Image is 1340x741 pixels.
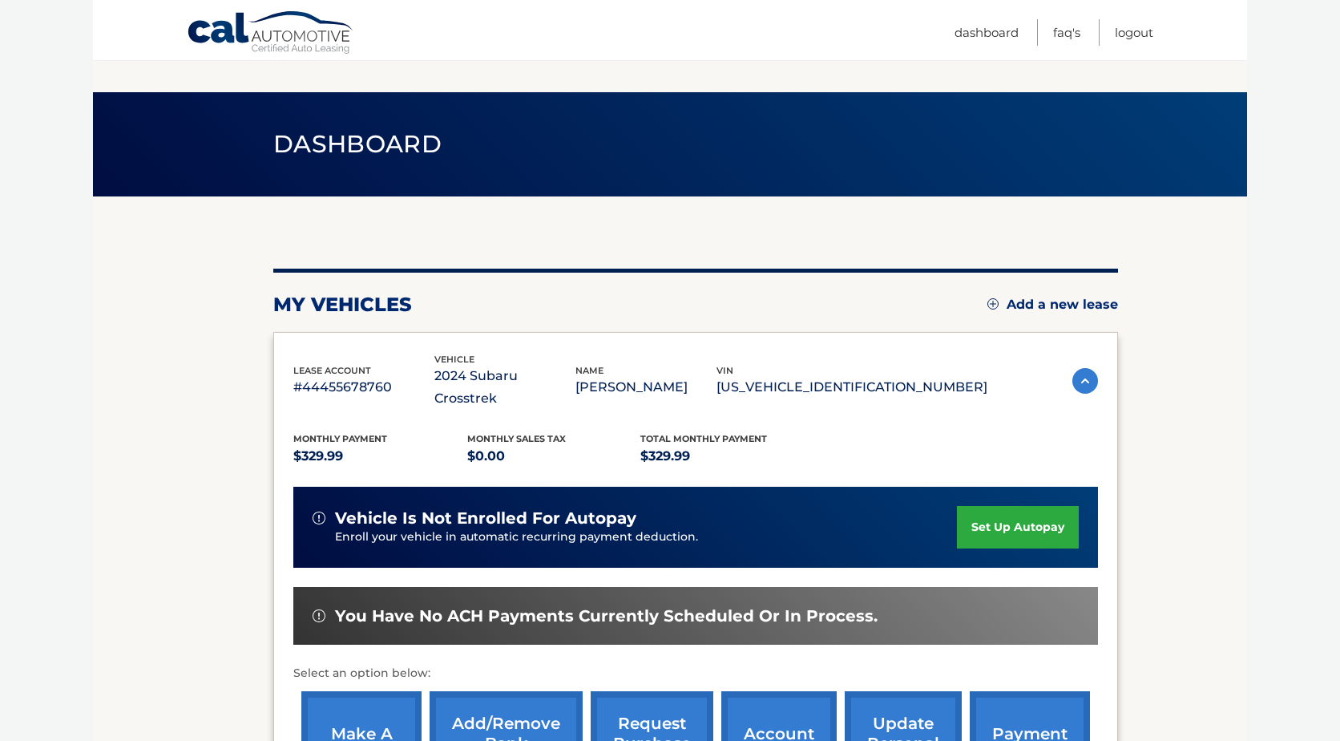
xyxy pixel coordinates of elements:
p: #44455678760 [293,376,434,399]
span: You have no ACH payments currently scheduled or in process. [335,606,878,626]
p: Select an option below: [293,664,1098,683]
a: FAQ's [1053,19,1080,46]
p: $329.99 [293,445,467,468]
a: Logout [1115,19,1153,46]
p: [US_VEHICLE_IDENTIFICATION_NUMBER] [716,376,987,399]
a: Add a new lease [987,297,1118,313]
p: $0.00 [467,445,641,468]
span: Monthly sales Tax [467,433,566,444]
span: name [575,365,603,376]
p: 2024 Subaru Crosstrek [434,365,575,410]
img: alert-white.svg [313,512,325,524]
img: accordion-active.svg [1072,368,1098,394]
span: Dashboard [273,129,442,159]
p: [PERSON_NAME] [575,376,716,399]
span: vehicle is not enrolled for autopay [335,508,636,528]
img: add.svg [987,298,999,310]
p: $329.99 [640,445,814,468]
p: Enroll your vehicle in automatic recurring payment deduction. [335,528,957,546]
span: vehicle [434,354,474,365]
span: Monthly Payment [293,433,387,444]
h2: my vehicles [273,293,412,317]
span: vin [716,365,733,376]
a: set up autopay [957,506,1079,549]
img: alert-white.svg [313,609,325,622]
a: Cal Automotive [187,10,355,57]
span: lease account [293,365,371,376]
a: Dashboard [955,19,1019,46]
span: Total Monthly Payment [640,433,767,444]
